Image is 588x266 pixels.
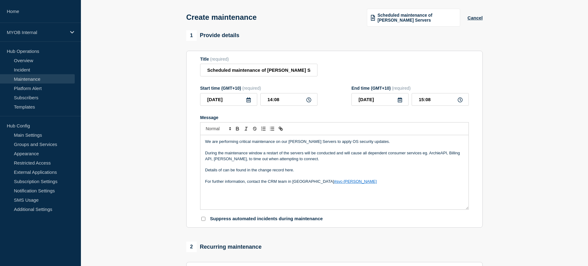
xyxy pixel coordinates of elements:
[250,125,259,132] button: Toggle strikethrough text
[205,167,464,173] p: Details of can be found in the change record here.
[371,15,375,20] img: template icon
[276,125,285,132] button: Toggle link
[412,93,469,106] input: HH:MM
[200,93,257,106] input: YYYY-MM-DD
[186,30,197,41] span: 1
[200,57,317,62] div: Title
[468,15,483,20] button: Cancel
[200,64,317,76] input: Title
[377,13,456,23] span: Scheduled maintenance of [PERSON_NAME] Servers
[259,125,268,132] button: Toggle ordered list
[205,179,464,184] p: For further information, contact the CRM team in [GEOGRAPHIC_DATA]
[392,86,411,91] span: (required)
[233,125,242,132] button: Toggle bold text
[200,115,469,120] div: Message
[205,150,464,162] p: During the maintenance window a restart of the servers will be conducted and will cause all depen...
[268,125,276,132] button: Toggle bulleted list
[186,30,239,41] div: Provide details
[186,242,197,252] span: 2
[200,135,468,209] div: Message
[334,179,377,184] a: #svc-[PERSON_NAME]
[210,216,323,222] p: Suppress automated incidents during maintenance
[210,57,229,62] span: (required)
[205,139,464,144] p: We are performing critical maintenance on our [PERSON_NAME] Servers to apply OS security updates.
[201,217,205,221] input: Suppress automated incidents during maintenance
[242,86,261,91] span: (required)
[351,86,469,91] div: End time (GMT+10)
[203,125,233,132] span: Font size
[200,86,317,91] div: Start time (GMT+10)
[7,30,66,35] p: MYOB Internal
[186,242,262,252] div: Recurring maintenance
[351,93,409,106] input: YYYY-MM-DD
[242,125,250,132] button: Toggle italic text
[260,93,317,106] input: HH:MM
[186,13,257,22] h1: Create maintenance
